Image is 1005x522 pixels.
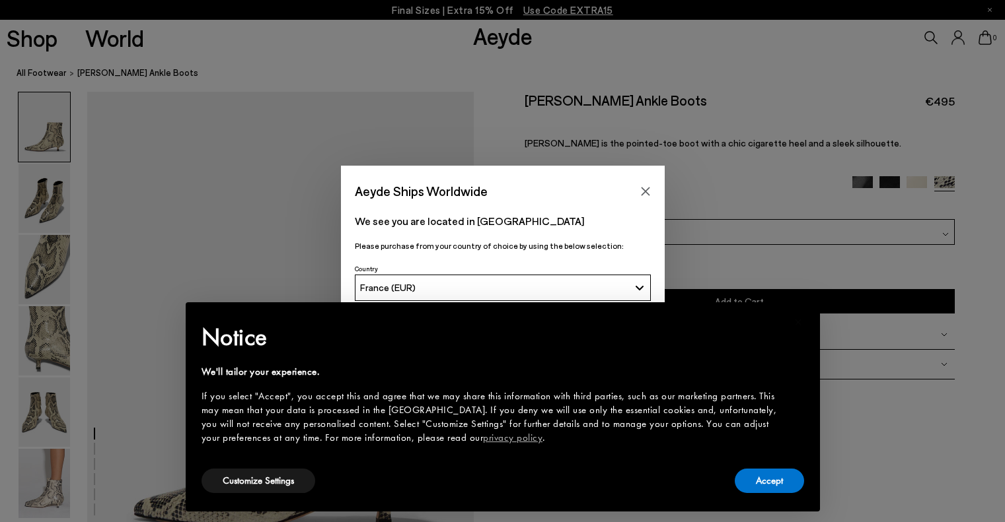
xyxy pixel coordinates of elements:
button: Customize Settings [202,469,315,493]
p: Please purchase from your country of choice by using the below selection: [355,240,651,252]
a: privacy policy [483,431,542,444]
span: × [794,311,803,332]
button: Close this notice [783,306,815,338]
span: France (EUR) [360,282,416,293]
div: We'll tailor your experience. [202,365,783,379]
span: Aeyde Ships Worldwide [355,179,488,203]
h2: Notice [202,320,783,354]
button: Accept [735,469,804,493]
div: If you select "Accept", you accept this and agree that we may share this information with third p... [202,389,783,445]
span: Country [355,265,378,273]
p: We see you are located in [GEOGRAPHIC_DATA] [355,213,651,229]
button: Close [636,181,655,201]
